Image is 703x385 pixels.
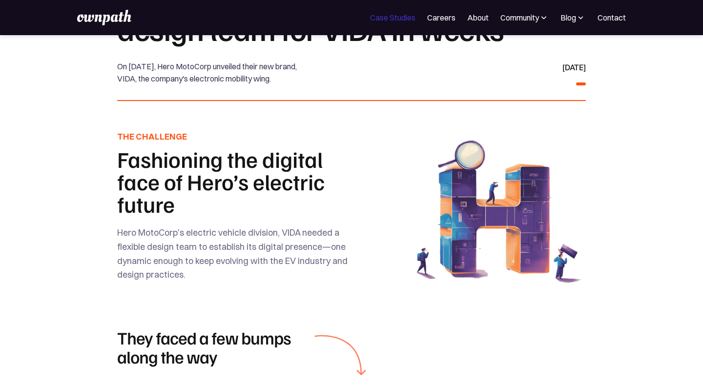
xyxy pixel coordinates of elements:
div: Blog [560,12,586,23]
div: On [DATE], Hero MotoCorp unveiled their new brand, VIDA, the company's electronic mobility wing. [117,61,302,85]
h5: THE CHALLENGE [117,130,350,143]
a: Careers [427,12,455,23]
div: Blog [560,12,576,23]
a: Contact [598,12,626,23]
div: Community [500,12,549,23]
div: Hero MotoCorp's electric vehicle division, VIDA needed a flexible design team to establish its di... [117,226,350,282]
div: Community [500,12,539,23]
h1: They faced a few bumps along the way [117,328,305,366]
div: [DATE] [562,61,586,74]
h1: Fashioning the digital face of Hero’s electric future [117,148,350,215]
a: About [467,12,489,23]
a: Case Studies [370,12,415,23]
